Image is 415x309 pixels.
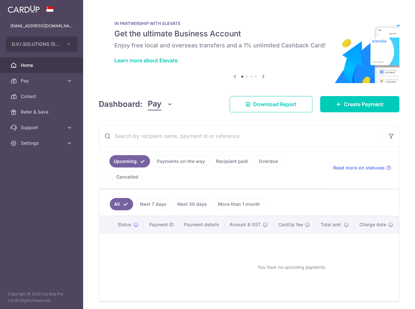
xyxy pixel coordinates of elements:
th: Payment details [179,216,224,233]
input: Search by recipient name, payment id or reference [99,126,384,146]
span: Status [118,221,132,228]
h6: Enjoy free local and overseas transfers and a 1% unlimited Cashback Card! [114,42,384,49]
a: Cancelled [112,171,143,183]
a: Learn more about Elevate [114,57,178,64]
a: Payments on the way [153,155,209,167]
img: CardUp [8,5,40,13]
span: Settings [21,140,64,146]
img: Renovation banner [99,10,399,83]
a: Upcoming [109,155,150,167]
a: Create Payment [320,96,399,112]
span: Read more on statuses [333,165,385,171]
span: Charge date [359,221,386,228]
span: Create Payment [344,100,384,108]
a: Next 30 days [173,198,211,210]
a: Download Report [230,96,312,112]
span: Total amt. [321,221,342,228]
span: Refer & Save [21,109,64,115]
span: Pay [148,98,161,110]
th: Payment ID [144,216,179,233]
span: D.V.I SOLUTIONS (S) PTE. LTD. [12,41,60,47]
span: Download Report [253,100,296,108]
h4: Dashboard: [99,98,143,110]
p: [EMAIL_ADDRESS][DOMAIN_NAME] [10,23,73,29]
a: Recipient paid [212,155,252,167]
a: More than 1 month [214,198,264,210]
span: Pay [21,78,64,84]
a: Read more on statuses [333,165,391,171]
h5: Get the ultimate Business Account [114,29,384,39]
p: IN PARTNERSHIP WITH ELEVATE [114,21,384,26]
a: Next 7 days [136,198,170,210]
span: Support [21,124,64,131]
a: Overdue [255,155,282,167]
button: Pay [148,98,173,110]
span: Collect [21,93,64,100]
span: Amount & GST [230,221,261,228]
span: Home [21,62,64,68]
a: All [110,198,133,210]
span: CardUp fee [278,221,303,228]
button: D.V.I SOLUTIONS (S) PTE. LTD. [6,36,77,52]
